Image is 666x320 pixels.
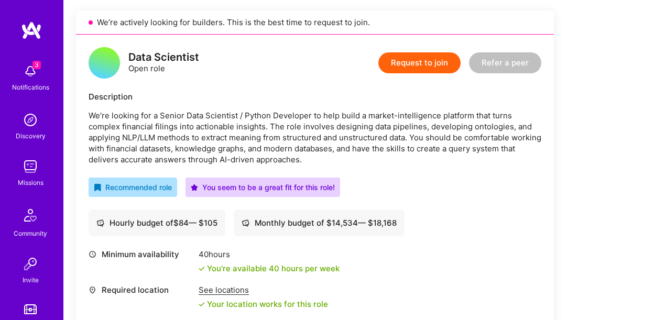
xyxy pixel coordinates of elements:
img: logo [21,21,42,40]
div: Description [89,91,541,102]
i: icon Clock [89,250,96,258]
div: 40 hours [199,249,340,260]
div: You're available 40 hours per week [199,263,340,274]
div: Missions [18,177,43,188]
div: We’re actively looking for builders. This is the best time to request to join. [76,10,554,35]
div: Open role [128,52,199,74]
i: icon Location [89,286,96,294]
img: tokens [24,304,37,314]
img: discovery [20,109,41,130]
div: Hourly budget of $ 84 — $ 105 [96,217,217,228]
div: Community [14,228,47,239]
div: Your location works for this role [199,299,328,310]
img: Community [18,203,43,228]
button: Refer a peer [469,52,541,73]
div: See locations [199,284,328,295]
span: 3 [32,61,41,69]
i: icon Cash [242,219,249,227]
div: Invite [23,274,39,285]
div: Discovery [16,130,46,141]
div: Notifications [12,82,49,93]
img: Invite [20,253,41,274]
i: icon Check [199,266,205,272]
img: teamwork [20,156,41,177]
div: Required location [89,284,193,295]
i: icon RecommendedBadge [94,184,101,191]
i: icon Cash [96,219,104,227]
button: Request to join [378,52,461,73]
div: You seem to be a great fit for this role! [191,182,335,193]
p: We’re looking for a Senior Data Scientist / Python Developer to help build a market-intelligence ... [89,110,541,165]
div: Recommended role [94,182,172,193]
i: icon Check [199,301,205,307]
div: Data Scientist [128,52,199,63]
div: Minimum availability [89,249,193,260]
div: Monthly budget of $ 14,534 — $ 18,168 [242,217,397,228]
i: icon PurpleStar [191,184,198,191]
img: bell [20,61,41,82]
